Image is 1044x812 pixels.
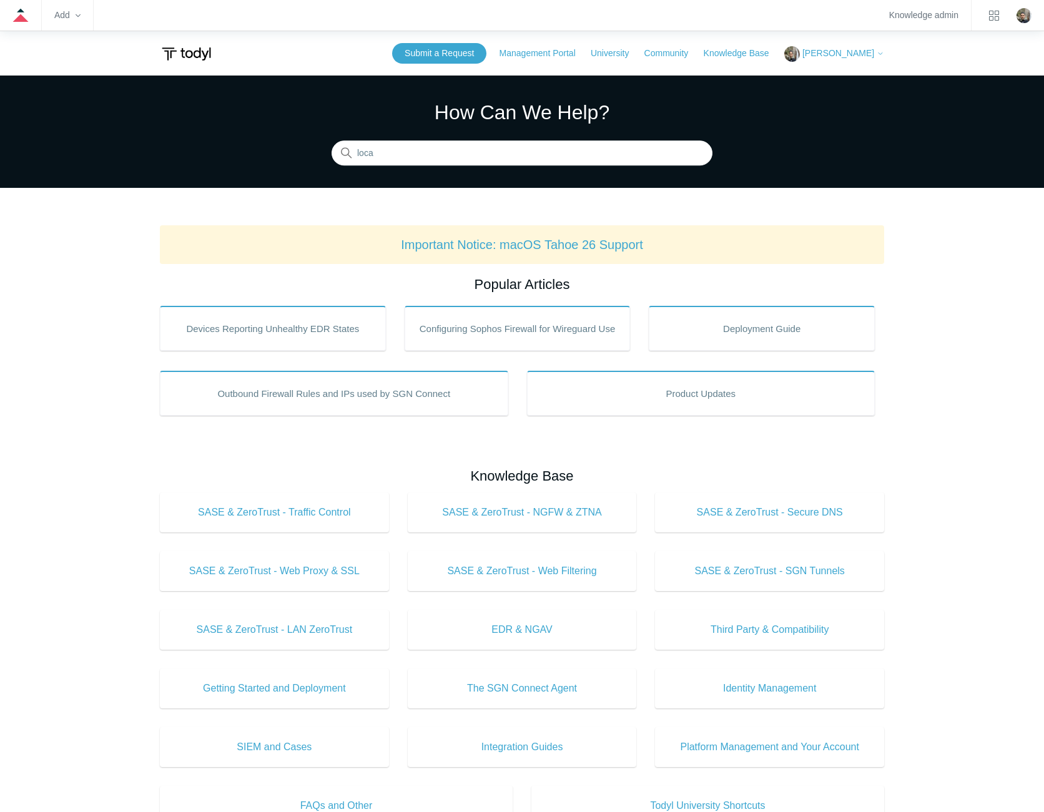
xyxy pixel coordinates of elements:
[405,306,631,351] a: Configuring Sophos Firewall for Wireguard Use
[644,47,701,60] a: Community
[160,492,389,532] a: SASE & ZeroTrust - Traffic Control
[674,740,865,755] span: Platform Management and Your Account
[655,492,884,532] a: SASE & ZeroTrust - Secure DNS
[160,668,389,708] a: Getting Started and Deployment
[655,610,884,650] a: Third Party & Compatibility
[408,551,637,591] a: SASE & ZeroTrust - Web Filtering
[674,622,865,637] span: Third Party & Compatibility
[408,610,637,650] a: EDR & NGAV
[655,668,884,708] a: Identity Management
[527,371,875,416] a: Product Updates
[179,740,370,755] span: SIEM and Cases
[179,622,370,637] span: SASE & ZeroTrust - LAN ZeroTrust
[160,42,213,66] img: Todyl Support Center Help Center home page
[332,97,712,127] h1: How Can We Help?
[426,564,618,579] span: SASE & ZeroTrust - Web Filtering
[802,48,874,58] span: [PERSON_NAME]
[408,727,637,767] a: Integration Guides
[649,306,875,351] a: Deployment Guide
[500,47,588,60] a: Management Portal
[160,466,884,486] h2: Knowledge Base
[1017,8,1032,23] zd-hc-trigger: Click your profile icon to open the profile menu
[1017,8,1032,23] img: user avatar
[160,371,508,416] a: Outbound Firewall Rules and IPs used by SGN Connect
[655,551,884,591] a: SASE & ZeroTrust - SGN Tunnels
[408,668,637,708] a: The SGN Connect Agent
[332,141,712,166] input: Search
[426,740,618,755] span: Integration Guides
[160,727,389,767] a: SIEM and Cases
[591,47,641,60] a: University
[160,551,389,591] a: SASE & ZeroTrust - Web Proxy & SSL
[179,564,370,579] span: SASE & ZeroTrust - Web Proxy & SSL
[392,43,486,64] a: Submit a Request
[674,505,865,520] span: SASE & ZeroTrust - Secure DNS
[889,12,958,19] a: Knowledge admin
[704,47,782,60] a: Knowledge Base
[54,12,81,19] zd-hc-trigger: Add
[655,727,884,767] a: Platform Management and Your Account
[784,46,884,62] button: [PERSON_NAME]
[160,306,386,351] a: Devices Reporting Unhealthy EDR States
[426,622,618,637] span: EDR & NGAV
[179,505,370,520] span: SASE & ZeroTrust - Traffic Control
[160,274,884,295] h2: Popular Articles
[401,238,643,252] a: Important Notice: macOS Tahoe 26 Support
[408,492,637,532] a: SASE & ZeroTrust - NGFW & ZTNA
[426,681,618,696] span: The SGN Connect Agent
[160,610,389,650] a: SASE & ZeroTrust - LAN ZeroTrust
[426,505,618,520] span: SASE & ZeroTrust - NGFW & ZTNA
[179,681,370,696] span: Getting Started and Deployment
[674,564,865,579] span: SASE & ZeroTrust - SGN Tunnels
[674,681,865,696] span: Identity Management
